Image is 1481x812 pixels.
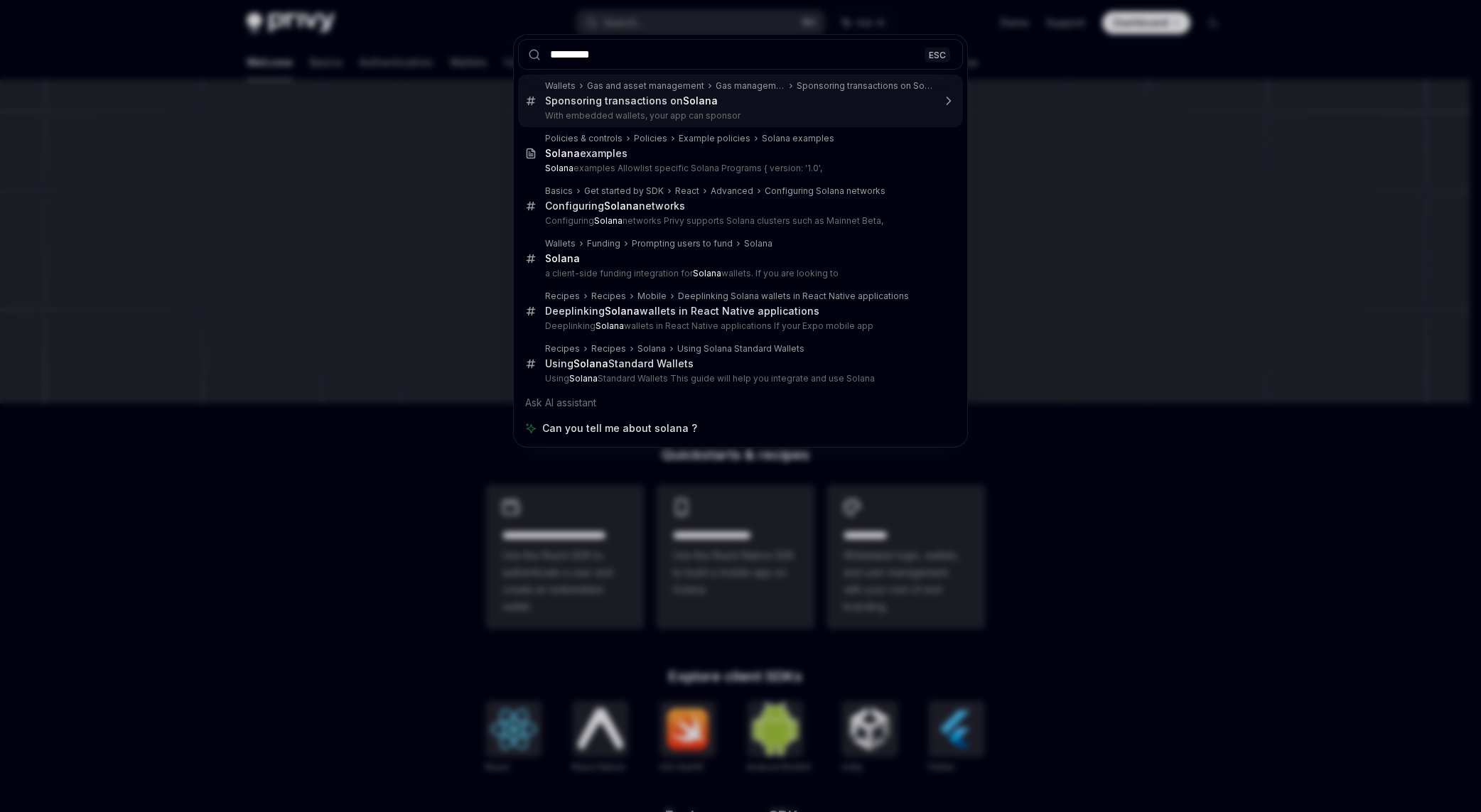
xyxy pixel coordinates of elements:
[596,320,624,331] b: Solana
[545,133,623,144] div: Policies & controls
[677,343,804,354] div: Using Solana Standard Wallets
[675,185,699,197] div: React
[545,305,819,318] div: Deeplinking wallets in React Native applications
[545,268,933,279] p: a client-side funding integration for wallets. If you are looking to
[542,421,697,435] span: Can you tell me about solana ?
[545,343,580,354] div: Recipes
[545,110,933,121] p: With embedded wallets, your app can sponsor
[797,80,933,92] div: Sponsoring transactions on Solana
[545,200,685,212] div: Configuring networks
[545,147,628,160] div: examples
[678,291,909,302] div: Deeplinking Solana wallets in React Native applications
[594,215,623,226] b: Solana
[679,133,750,144] div: Example policies
[545,147,580,159] b: Solana
[545,373,933,384] p: Using Standard Wallets This guide will help you integrate and use Solana
[545,357,694,370] div: Using Standard Wallets
[634,133,667,144] div: Policies
[632,238,733,249] div: Prompting users to fund
[569,373,598,384] b: Solana
[591,343,626,354] div: Recipes
[545,320,933,332] p: Deeplinking wallets in React Native applications If your Expo mobile app
[683,94,718,107] b: Solana
[637,291,667,302] div: Mobile
[545,185,573,197] div: Basics
[545,80,576,92] div: Wallets
[716,80,785,92] div: Gas management
[604,200,639,212] b: Solana
[693,268,721,278] b: Solana
[545,163,573,173] b: Solana
[765,185,885,197] div: Configuring Solana networks
[637,343,666,354] div: Solana
[573,357,608,369] b: Solana
[545,94,718,107] div: Sponsoring transactions on
[711,185,753,197] div: Advanced
[545,238,576,249] div: Wallets
[545,215,933,227] p: Configuring networks Privy supports Solana clusters such as Mainnet Beta,
[584,185,664,197] div: Get started by SDK
[605,305,640,317] b: Solana
[545,163,933,174] p: examples Allowlist specific Solana Programs { version: '1.0',
[762,133,834,144] div: Solana examples
[545,252,580,264] b: Solana
[591,291,626,302] div: Recipes
[925,47,950,62] div: ESC
[545,291,580,302] div: Recipes
[587,238,620,249] div: Funding
[518,390,963,416] div: Ask AI assistant
[587,80,704,92] div: Gas and asset management
[744,238,772,249] div: Solana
